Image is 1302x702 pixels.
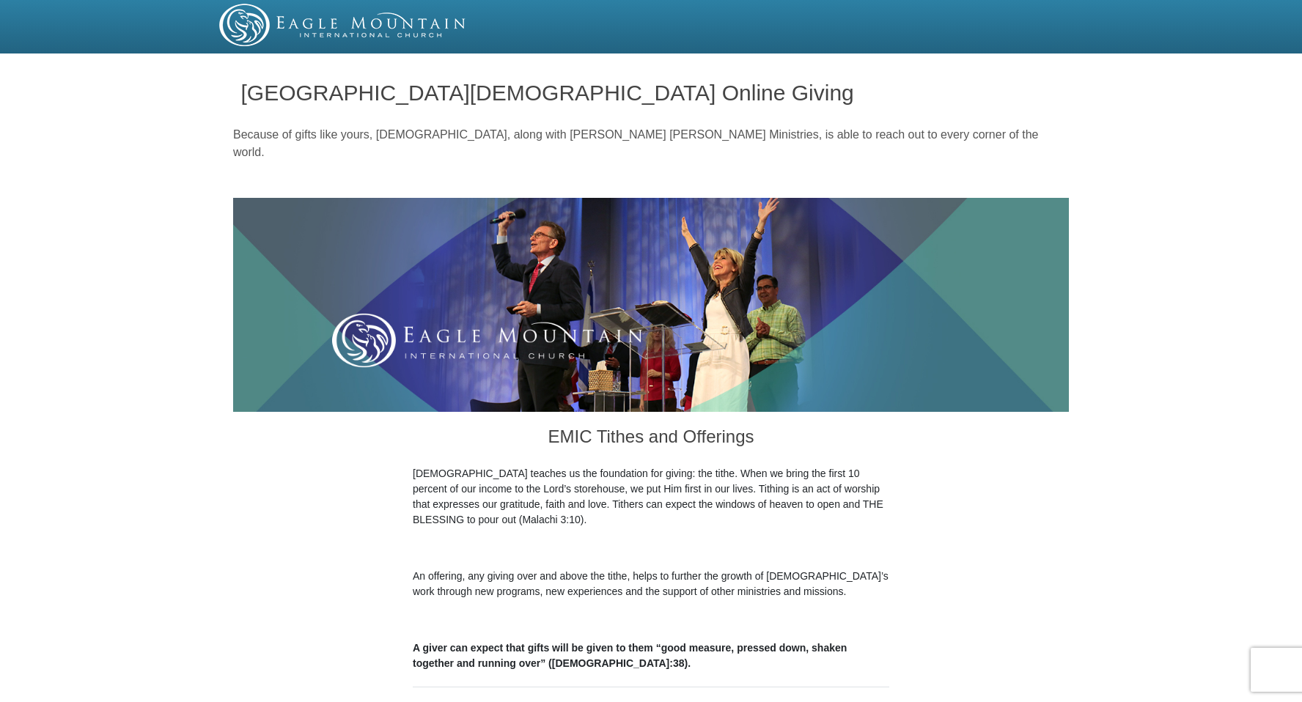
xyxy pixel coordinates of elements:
b: A giver can expect that gifts will be given to them “good measure, pressed down, shaken together ... [413,642,847,669]
p: Because of gifts like yours, [DEMOGRAPHIC_DATA], along with [PERSON_NAME] [PERSON_NAME] Ministrie... [233,126,1069,161]
h1: [GEOGRAPHIC_DATA][DEMOGRAPHIC_DATA] Online Giving [241,81,1062,105]
p: An offering, any giving over and above the tithe, helps to further the growth of [DEMOGRAPHIC_DAT... [413,569,889,599]
img: EMIC [219,4,467,46]
h3: EMIC Tithes and Offerings [413,412,889,466]
p: [DEMOGRAPHIC_DATA] teaches us the foundation for giving: the tithe. When we bring the first 10 pe... [413,466,889,528]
